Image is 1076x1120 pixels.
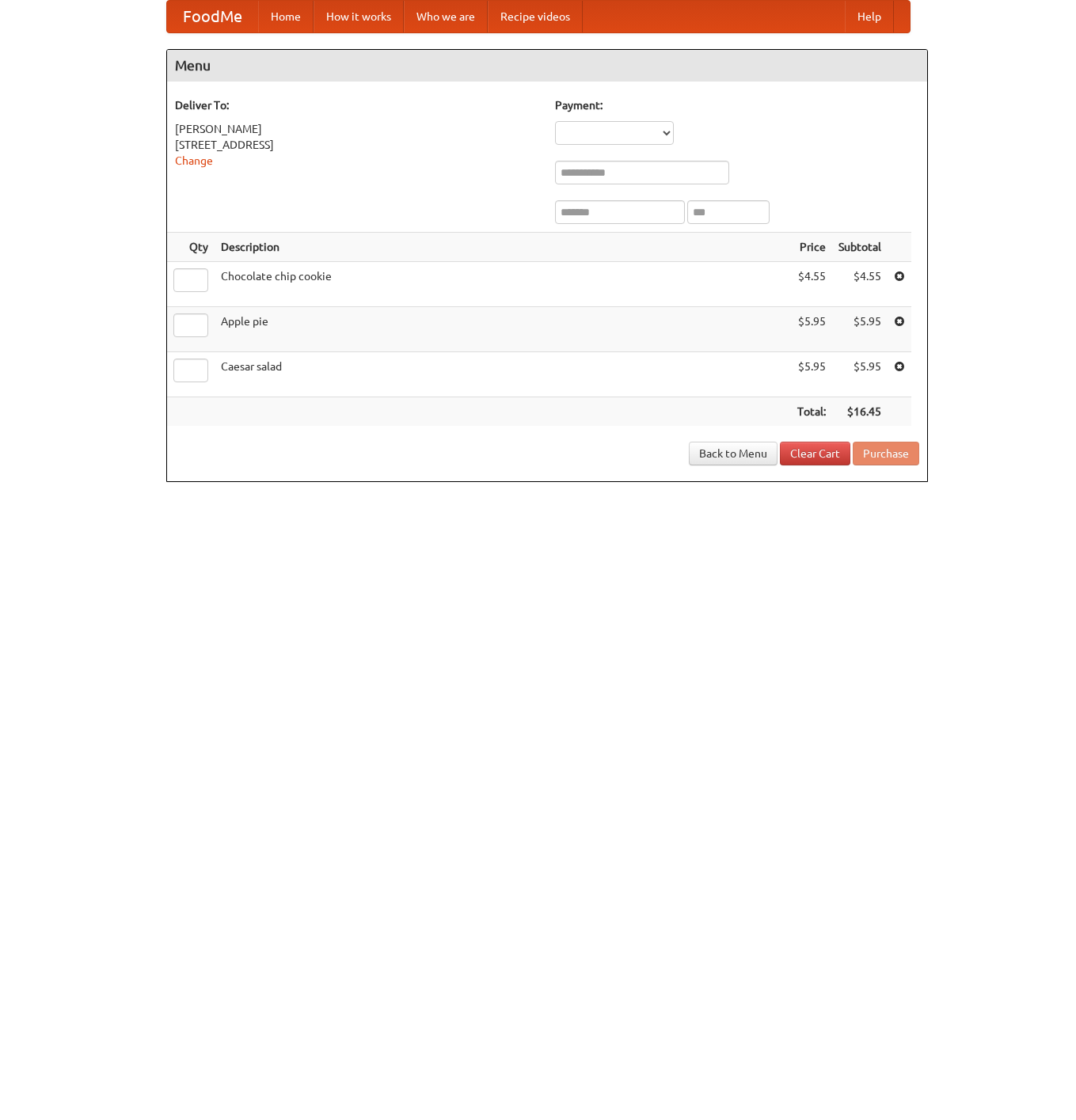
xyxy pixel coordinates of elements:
[167,233,215,262] th: Qty
[791,307,832,352] td: $5.95
[832,397,888,427] th: $16.45
[555,97,919,113] h5: Payment:
[780,442,850,465] a: Clear Cart
[175,154,213,167] a: Change
[791,262,832,307] td: $4.55
[832,307,888,352] td: $5.95
[853,442,919,465] button: Purchase
[791,352,832,397] td: $5.95
[404,1,488,32] a: Who we are
[488,1,583,32] a: Recipe videos
[215,307,791,352] td: Apple pie
[791,397,832,427] th: Total:
[215,262,791,307] td: Chocolate chip cookie
[215,352,791,397] td: Caesar salad
[175,97,539,113] h5: Deliver To:
[832,262,888,307] td: $4.55
[314,1,404,32] a: How it works
[845,1,894,32] a: Help
[689,442,778,465] a: Back to Menu
[215,233,791,262] th: Description
[832,233,888,262] th: Subtotal
[791,233,832,262] th: Price
[175,121,539,137] div: [PERSON_NAME]
[167,1,258,32] a: FoodMe
[258,1,314,32] a: Home
[175,137,539,153] div: [STREET_ADDRESS]
[167,50,927,82] h4: Menu
[832,352,888,397] td: $5.95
